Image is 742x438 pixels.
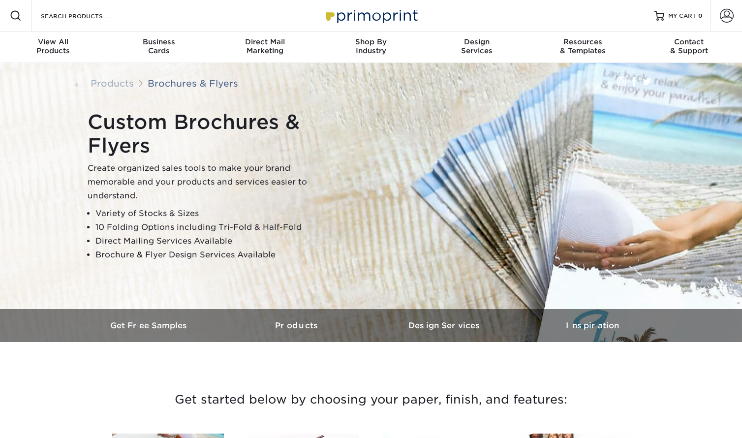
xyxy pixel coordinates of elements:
div: & Templates [530,37,636,55]
h3: Inspiration [519,321,666,330]
span: Shop By [318,37,424,46]
div: Marketing [212,37,318,55]
a: Get Free Samples [76,309,223,342]
div: & Support [636,37,742,55]
span: MY CART [668,12,696,20]
div: Cards [106,37,212,55]
h3: Design Services [371,321,519,330]
h1: Custom Brochures & Flyers [88,110,334,157]
a: Products [91,78,134,89]
span: Contact [636,37,742,46]
a: BusinessCards [106,31,212,63]
a: Inspiration [519,309,666,342]
div: Industry [318,37,424,55]
a: Shop ByIndustry [318,31,424,63]
a: Resources& Templates [530,31,636,63]
p: Create organized sales tools to make your brand memorable and your products and services easier t... [88,161,334,203]
span: Resources [530,37,636,46]
a: Products [223,309,371,342]
a: Contact& Support [636,31,742,63]
div: Services [424,37,530,55]
a: Direct MailMarketing [212,31,318,63]
li: Brochure & Flyer Design Services Available [95,248,334,262]
li: Direct Mailing Services Available [95,234,334,248]
a: Brochures & Flyers [148,78,238,89]
a: DesignServices [424,31,530,63]
li: Variety of Stocks & Sizes [95,207,334,220]
li: 10 Folding Options including Tri-Fold & Half-Fold [95,220,334,234]
span: 0 [698,12,703,19]
a: Design Services [371,309,519,342]
span: Design [424,37,530,46]
span: Business [106,37,212,46]
img: Primoprint [322,5,420,26]
h3: Get started below by choosing your paper, finish, and features: [83,377,659,422]
span: Direct Mail [212,37,318,46]
input: SEARCH PRODUCTS..... [40,10,136,22]
h3: Products [223,321,371,330]
h3: Get Free Samples [76,321,223,330]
